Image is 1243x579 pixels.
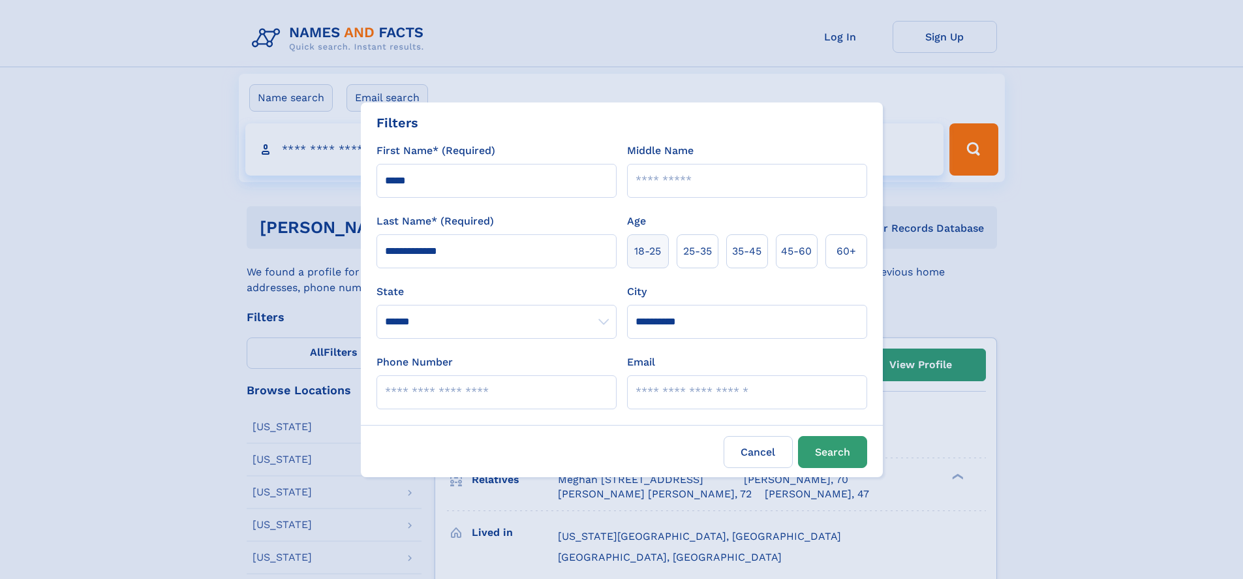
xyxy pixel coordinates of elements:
[798,436,867,468] button: Search
[376,284,617,300] label: State
[683,243,712,259] span: 25‑35
[627,143,694,159] label: Middle Name
[634,243,661,259] span: 18‑25
[627,354,655,370] label: Email
[781,243,812,259] span: 45‑60
[376,143,495,159] label: First Name* (Required)
[376,354,453,370] label: Phone Number
[724,436,793,468] label: Cancel
[376,113,418,133] div: Filters
[376,213,494,229] label: Last Name* (Required)
[627,284,647,300] label: City
[732,243,761,259] span: 35‑45
[627,213,646,229] label: Age
[836,243,856,259] span: 60+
